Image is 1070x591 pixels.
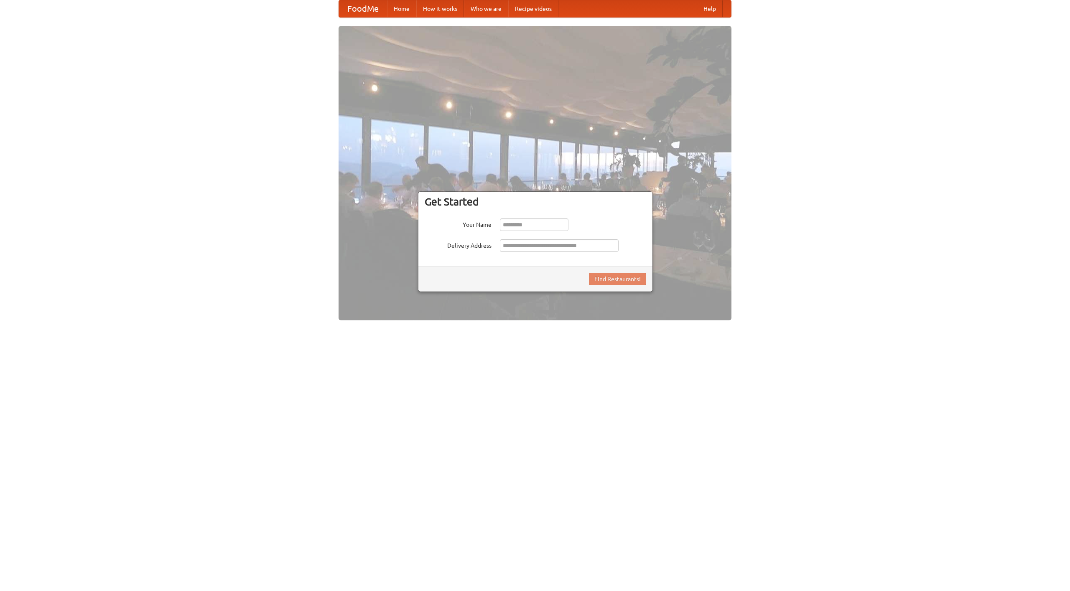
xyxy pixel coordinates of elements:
a: Recipe videos [508,0,558,17]
label: Your Name [425,218,492,229]
a: How it works [416,0,464,17]
a: FoodMe [339,0,387,17]
button: Find Restaurants! [589,273,646,285]
a: Home [387,0,416,17]
h3: Get Started [425,195,646,208]
a: Who we are [464,0,508,17]
a: Help [697,0,723,17]
label: Delivery Address [425,239,492,250]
